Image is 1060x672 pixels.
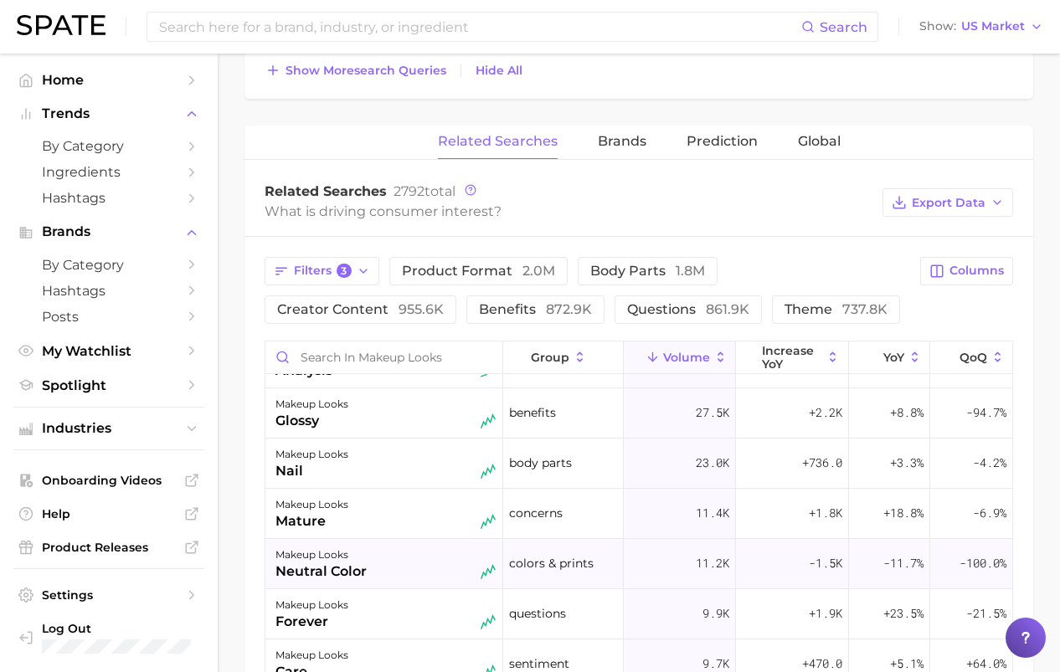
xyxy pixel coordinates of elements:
[42,106,176,121] span: Trends
[912,196,985,210] span: Export Data
[476,64,522,78] span: Hide All
[883,351,904,364] span: YoY
[42,473,176,488] span: Onboarding Videos
[42,506,176,521] span: Help
[265,257,379,285] button: Filters3
[627,301,749,317] span: questions
[265,388,1012,439] button: makeup looksglossyseasonal riserbenefits27.5k+2.2k+8.8%-94.7%
[265,183,387,199] span: Related Searches
[13,616,204,659] a: Log out. Currently logged in with e-mail rachel.bronstein@loreal.com.
[13,372,204,398] a: Spotlight
[42,190,176,206] span: Hashtags
[676,263,705,279] span: 1.8m
[798,134,841,149] span: Global
[966,603,1006,623] span: -21.5%
[624,341,736,374] button: Volume
[275,495,348,515] div: makeup looks
[481,614,496,629] img: seasonal riser
[883,603,924,623] span: +23.5%
[275,444,348,464] div: makeup looks
[785,301,888,317] span: theme
[546,301,592,317] span: 872.9k
[696,553,729,573] span: 11.2k
[275,612,348,632] div: forever
[696,503,729,523] span: 11.4k
[820,19,867,35] span: Search
[265,539,1012,589] button: makeup looksneutral colorseasonal risercolors & prints11.2k-1.5k-11.7%-100.0%
[265,341,502,373] input: Search in makeup looks
[13,67,204,93] a: Home
[509,403,556,423] span: benefits
[275,411,348,431] div: glossy
[275,461,348,481] div: nail
[438,134,558,149] span: Related Searches
[13,185,204,211] a: Hashtags
[883,553,924,573] span: -11.7%
[960,553,1006,573] span: -100.0%
[882,188,1013,217] button: Export Data
[930,341,1012,374] button: QoQ
[275,545,367,565] div: makeup looks
[157,13,801,41] input: Search here for a brand, industry, or ingredient
[13,219,204,244] button: Brands
[275,562,367,582] div: neutral color
[286,64,446,78] span: Show more search queries
[509,453,572,473] span: body parts
[481,514,496,529] img: seasonal riser
[696,453,729,473] span: 23.0k
[849,341,931,374] button: YoY
[598,134,646,149] span: Brands
[265,589,1012,639] button: makeup looksforeverseasonal riserquestions9.9k+1.9k+23.5%-21.5%
[275,511,348,531] div: mature
[973,503,1006,523] span: -6.9%
[42,621,209,636] span: Log Out
[42,138,176,154] span: by Category
[687,134,758,149] span: Prediction
[920,257,1013,285] button: Columns
[471,59,527,82] button: Hide All
[265,439,1012,489] button: makeup looksnailseasonal riserbody parts23.0k+736.0+3.3%-4.2%
[590,263,705,279] span: body parts
[809,503,842,523] span: +1.8k
[890,403,924,423] span: +8.8%
[509,603,566,623] span: questions
[42,164,176,180] span: Ingredients
[13,535,204,560] a: Product Releases
[394,183,425,199] span: 2792
[13,582,204,608] a: Settings
[265,489,1012,539] button: makeup looksmatureseasonal riserconcerns11.4k+1.8k+18.8%-6.9%
[13,159,204,185] a: Ingredients
[481,464,496,479] img: seasonal riser
[337,264,352,279] span: 3
[394,183,455,199] span: total
[42,72,176,88] span: Home
[481,413,496,428] img: seasonal riser
[42,343,176,359] span: My Watchlist
[531,351,569,364] span: group
[802,453,842,473] span: +736.0
[736,341,848,374] button: increase YoY
[809,603,842,623] span: +1.9k
[966,403,1006,423] span: -94.7%
[42,224,176,239] span: Brands
[402,263,555,279] span: product format
[13,338,204,364] a: My Watchlist
[809,553,842,573] span: -1.5k
[42,421,176,436] span: Industries
[13,101,204,126] button: Trends
[294,264,352,279] span: Filters
[663,351,710,364] span: Volume
[42,540,176,555] span: Product Releases
[479,301,592,317] span: benefits
[275,394,348,414] div: makeup looks
[696,403,729,423] span: 27.5k
[762,344,823,371] span: increase YoY
[42,587,176,603] span: Settings
[399,301,444,317] span: 955.6k
[275,595,348,615] div: makeup looks
[13,278,204,304] a: Hashtags
[42,257,176,273] span: by Category
[265,200,874,223] div: What is driving consumer interest?
[890,453,924,473] span: +3.3%
[13,252,204,278] a: by Category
